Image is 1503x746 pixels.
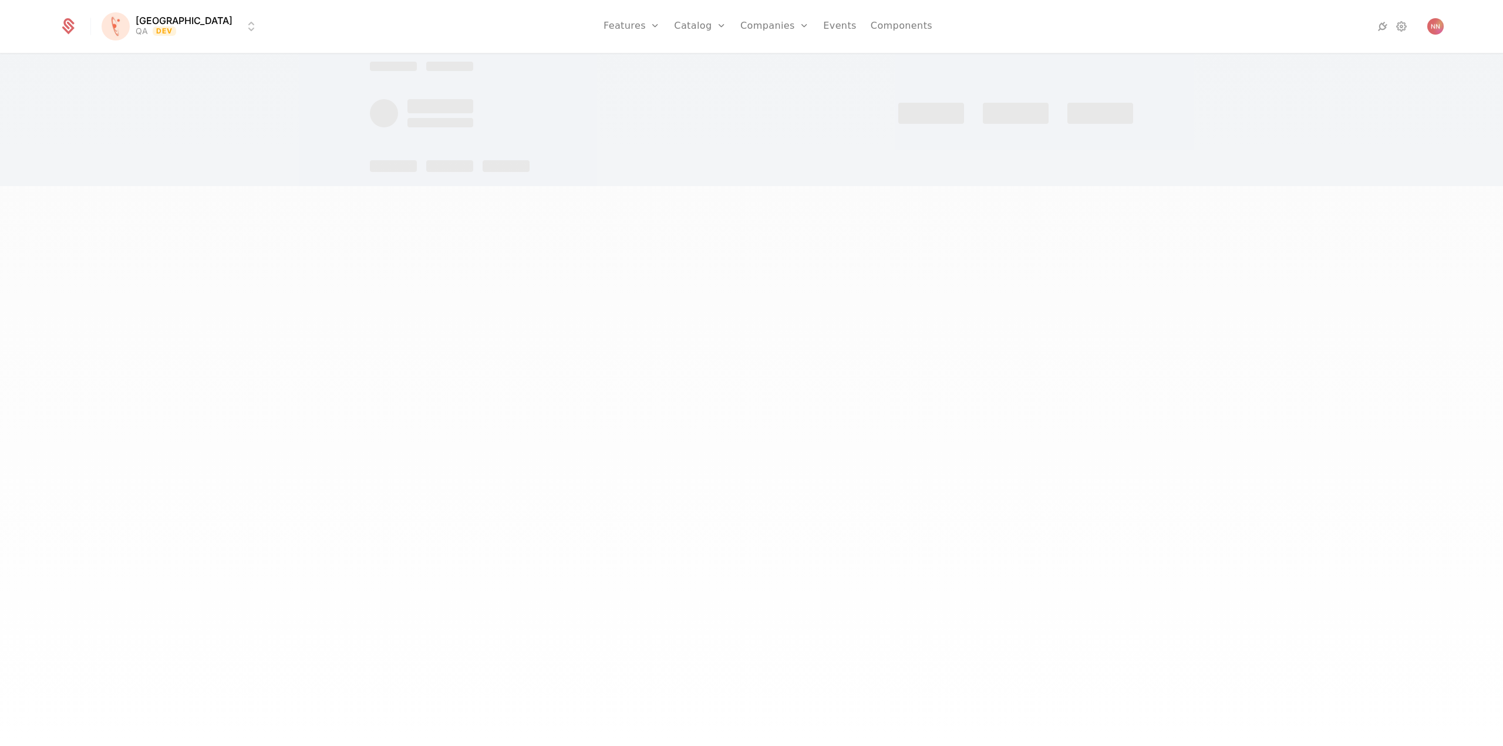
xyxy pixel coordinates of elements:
a: Settings [1394,19,1408,33]
button: Select environment [105,13,258,39]
span: Dev [153,26,177,36]
div: QA [136,25,148,37]
img: Nenad Nastasic [1427,18,1444,35]
a: Integrations [1376,19,1390,33]
img: Florence [102,12,130,40]
button: Open user button [1427,18,1444,35]
span: [GEOGRAPHIC_DATA] [136,16,232,25]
